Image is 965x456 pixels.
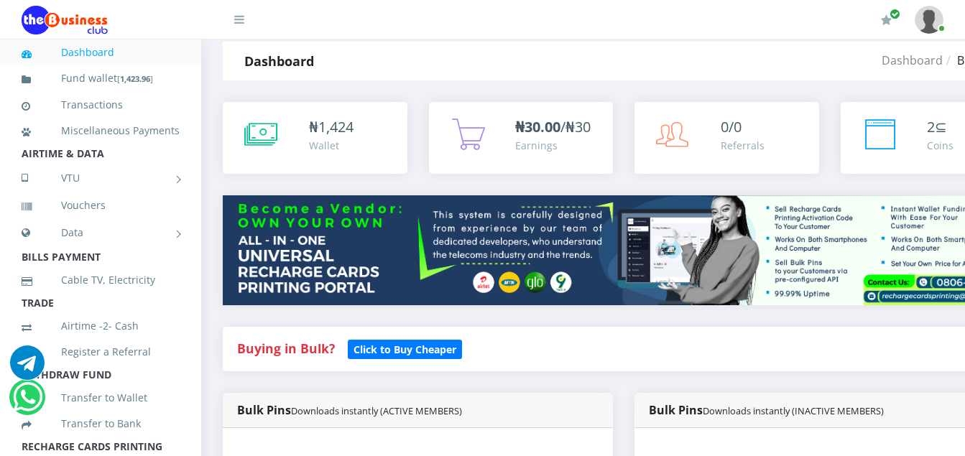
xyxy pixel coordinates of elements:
[515,117,560,136] b: ₦30.00
[721,138,765,153] div: Referrals
[927,117,935,136] span: 2
[915,6,943,34] img: User
[890,9,900,19] span: Renew/Upgrade Subscription
[649,402,884,418] strong: Bulk Pins
[22,381,180,414] a: Transfer to Wallet
[309,116,354,138] div: ₦
[13,391,42,414] a: Chat for support
[882,52,943,68] a: Dashboard
[10,356,45,380] a: Chat for support
[515,138,591,153] div: Earnings
[703,404,884,417] small: Downloads instantly (INACTIVE MEMBERS)
[22,62,180,96] a: Fund wallet[1,423.96]
[223,102,407,174] a: ₦1,424 Wallet
[927,138,954,153] div: Coins
[721,117,742,136] span: 0/0
[309,138,354,153] div: Wallet
[348,340,462,357] a: Click to Buy Cheaper
[354,343,456,356] b: Click to Buy Cheaper
[22,264,180,297] a: Cable TV, Electricity
[22,114,180,147] a: Miscellaneous Payments
[22,6,108,34] img: Logo
[244,52,314,70] strong: Dashboard
[22,310,180,343] a: Airtime -2- Cash
[634,102,819,174] a: 0/0 Referrals
[22,88,180,121] a: Transactions
[318,117,354,136] span: 1,424
[22,36,180,69] a: Dashboard
[22,335,180,368] a: Register a Referral
[120,73,150,84] b: 1,423.96
[117,73,153,84] small: [ ]
[22,189,180,222] a: Vouchers
[515,117,591,136] span: /₦30
[927,116,954,138] div: ⊆
[22,215,180,251] a: Data
[237,402,462,418] strong: Bulk Pins
[22,160,180,196] a: VTU
[881,14,892,26] i: Renew/Upgrade Subscription
[291,404,462,417] small: Downloads instantly (ACTIVE MEMBERS)
[22,407,180,440] a: Transfer to Bank
[429,102,614,174] a: ₦30.00/₦30 Earnings
[237,340,335,357] strong: Buying in Bulk?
